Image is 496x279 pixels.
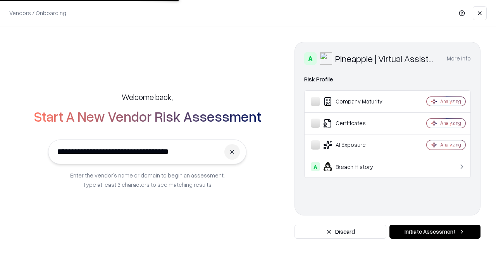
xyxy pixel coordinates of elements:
[9,9,66,17] p: Vendors / Onboarding
[440,120,461,126] div: Analyzing
[311,162,320,171] div: A
[304,75,471,84] div: Risk Profile
[311,140,403,150] div: AI Exposure
[311,119,403,128] div: Certificates
[122,91,173,102] h5: Welcome back,
[447,52,471,65] button: More info
[440,141,461,148] div: Analyzing
[335,52,437,65] div: Pineapple | Virtual Assistant Agency
[34,108,261,124] h2: Start A New Vendor Risk Assessment
[294,225,386,239] button: Discard
[311,97,403,106] div: Company Maturity
[440,98,461,105] div: Analyzing
[304,52,317,65] div: A
[320,52,332,65] img: Pineapple | Virtual Assistant Agency
[70,170,225,189] p: Enter the vendor’s name or domain to begin an assessment. Type at least 3 characters to see match...
[389,225,480,239] button: Initiate Assessment
[311,162,403,171] div: Breach History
